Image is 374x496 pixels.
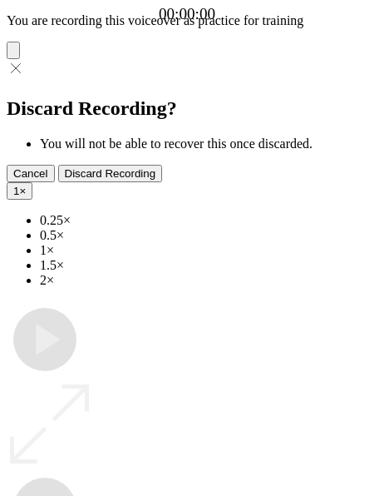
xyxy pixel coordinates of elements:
p: You are recording this voiceover as practice for training [7,13,367,28]
li: 2× [40,273,367,288]
button: Cancel [7,165,55,182]
button: 1× [7,182,32,200]
h2: Discard Recording? [7,97,367,120]
li: 1× [40,243,367,258]
li: 0.25× [40,213,367,228]
li: 0.5× [40,228,367,243]
button: Discard Recording [58,165,163,182]
li: 1.5× [40,258,367,273]
li: You will not be able to recover this once discarded. [40,136,367,151]
span: 1 [13,185,19,197]
a: 00:00:00 [159,5,215,23]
